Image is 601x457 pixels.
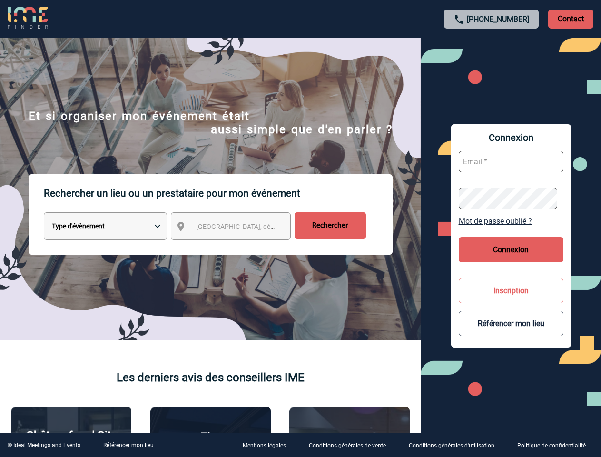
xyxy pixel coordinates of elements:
p: The [GEOGRAPHIC_DATA] [156,430,266,457]
button: Référencer mon lieu [459,311,563,336]
a: [PHONE_NUMBER] [467,15,529,24]
a: Conditions générales de vente [301,441,401,450]
input: Email * [459,151,563,172]
p: Conditions générales de vente [309,443,386,449]
p: Châteauform' City [GEOGRAPHIC_DATA] [16,429,126,456]
p: Politique de confidentialité [517,443,586,449]
a: Mot de passe oublié ? [459,217,563,226]
p: Rechercher un lieu ou un prestataire pour mon événement [44,174,393,212]
p: Conditions générales d'utilisation [409,443,494,449]
div: © Ideal Meetings and Events [8,442,80,448]
a: Mentions légales [235,441,301,450]
button: Connexion [459,237,563,262]
p: Contact [548,10,593,29]
span: Connexion [459,132,563,143]
p: Mentions légales [243,443,286,449]
p: Agence 2ISD [317,431,382,445]
a: Référencer mon lieu [103,442,154,448]
button: Inscription [459,278,563,303]
a: Politique de confidentialité [510,441,601,450]
input: Rechercher [295,212,366,239]
a: Conditions générales d'utilisation [401,441,510,450]
span: [GEOGRAPHIC_DATA], département, région... [196,223,328,230]
img: call-24-px.png [453,14,465,25]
